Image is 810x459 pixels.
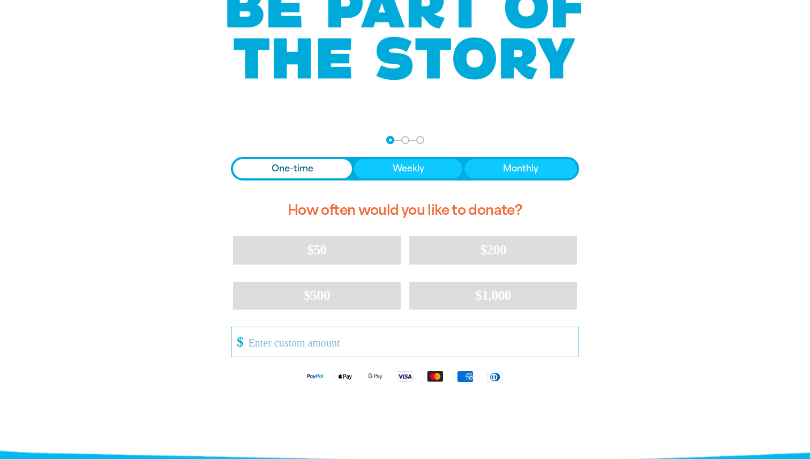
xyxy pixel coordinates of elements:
[241,327,579,357] input: Enter custom amount
[401,136,409,144] button: Navigate to step 2 of 3 to enter your details
[409,236,577,264] button: $200
[409,282,577,310] button: $1,000
[480,242,506,258] span: $200
[231,193,579,228] h2: How often would you like to donate?
[231,157,579,180] div: Donation frequency
[480,371,510,383] img: Diners Club logo
[354,159,463,178] button: Weekly
[272,162,313,175] span: One-time
[464,159,577,178] button: Monthly
[307,242,326,258] span: $50
[231,362,579,391] div: Available payment methods
[360,370,390,382] img: Google Pay logo
[416,136,424,144] button: Navigate to step 3 of 3 to enter your payment details
[386,136,394,144] button: Navigate to step 1 of 3 to enter your donation amount
[233,282,401,310] button: $500
[233,159,352,178] button: One-time
[393,162,424,175] span: Weekly
[304,288,330,303] span: $500
[330,370,360,382] img: Apple Pay logo
[390,370,420,382] img: Visa logo
[231,330,243,354] span: $
[503,162,538,175] span: Monthly
[300,370,330,382] img: Paypal logo
[475,288,511,303] span: $1,000
[420,370,450,382] img: Mastercard logo
[233,236,401,264] button: $50
[450,370,480,382] img: American Express logo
